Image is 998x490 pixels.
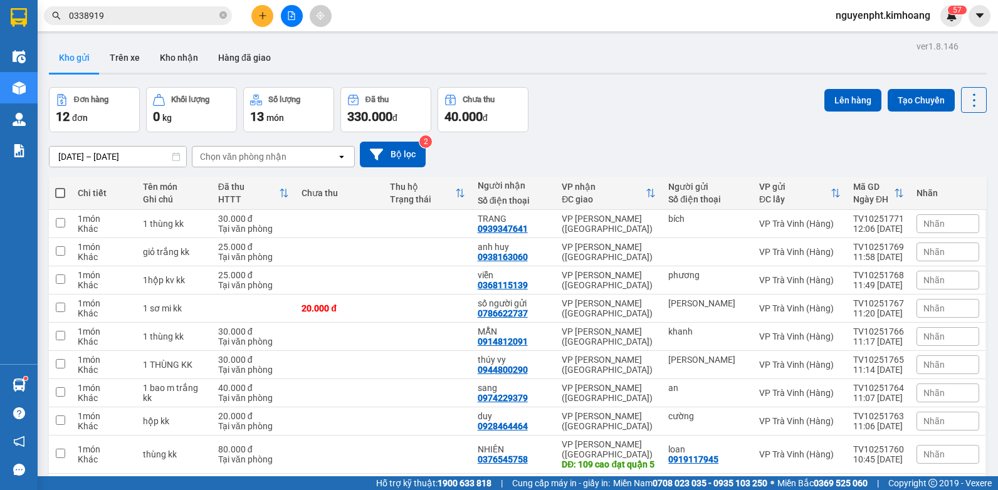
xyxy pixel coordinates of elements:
div: VP [PERSON_NAME] ([GEOGRAPHIC_DATA]) [562,383,656,403]
button: plus [251,5,273,27]
div: VP [PERSON_NAME] ([GEOGRAPHIC_DATA]) [562,214,656,234]
div: TV10251769 [853,242,904,252]
div: 1 thùng kk [143,331,206,341]
button: Lên hàng [824,89,881,112]
th: Toggle SortBy [847,177,910,210]
span: Cung cấp máy in - giấy in: [512,476,610,490]
div: Tại văn phòng [218,336,290,347]
span: question-circle [13,407,25,419]
div: viễn [478,270,550,280]
div: TV10251765 [853,355,904,365]
button: Tạo Chuyến [888,89,955,112]
div: HTTT [218,194,280,204]
span: copyright [928,479,937,487]
button: Đã thu330.000đ [340,87,431,132]
button: Trên xe [100,43,150,73]
div: 20.000 đ [302,303,377,313]
div: thùng kk [143,449,206,459]
div: duy [478,411,550,421]
div: VP nhận [562,182,646,192]
div: VP Trà Vinh (Hàng) [759,275,841,285]
div: Khác [78,308,130,318]
div: Khác [78,421,130,431]
div: VP Trà Vinh (Hàng) [759,303,841,313]
div: Tại văn phòng [218,224,290,234]
div: Tên món [143,182,206,192]
span: Miền Nam [613,476,767,490]
span: Nhãn [923,449,945,459]
div: Người gửi [668,182,747,192]
div: 1 món [78,411,130,421]
div: 1 bao m trắng kk [143,383,206,403]
div: Trạng thái [390,194,455,204]
div: 11:20 [DATE] [853,308,904,318]
button: aim [310,5,332,27]
span: 12 [56,109,70,124]
div: 1 THÙNG KK [143,360,206,370]
div: Chưa thu [302,188,377,198]
div: VP Trà Vinh (Hàng) [759,331,841,341]
div: TV10251763 [853,411,904,421]
th: Toggle SortBy [555,177,662,210]
div: anh huy [478,242,550,252]
button: Bộ lọc [360,142,426,167]
span: Nhãn [923,388,945,398]
img: warehouse-icon [13,378,26,392]
div: Tại văn phòng [218,252,290,262]
span: plus [258,11,267,20]
span: đ [392,113,397,123]
span: 330.000 [347,109,392,124]
svg: open [337,152,347,162]
span: kg [162,113,172,123]
div: NHIÊN [478,444,550,454]
button: Kho gửi [49,43,100,73]
div: MẪN [478,326,550,336]
div: TV10251760 [853,444,904,454]
div: VP Trà Vinh (Hàng) [759,360,841,370]
button: caret-down [969,5,990,27]
span: Nhãn [923,275,945,285]
sup: 57 [948,6,967,14]
div: Số điện thoại [478,195,550,206]
div: 0939347641 [478,224,528,234]
div: khanh [668,326,747,336]
span: 7 [957,6,962,14]
th: Toggle SortBy [212,177,296,210]
div: TV10251771 [853,214,904,224]
div: Chưa thu [463,95,495,104]
div: 0938163060 [478,252,528,262]
div: minh trí [668,298,747,308]
div: Khác [78,224,130,234]
div: 25.000 đ [218,270,290,280]
th: Toggle SortBy [753,177,847,210]
div: 1 sơ mi kk [143,303,206,313]
div: 20.000 đ [218,411,290,421]
span: đơn [72,113,88,123]
div: VP [PERSON_NAME] ([GEOGRAPHIC_DATA]) [562,355,656,375]
div: 11:14 [DATE] [853,365,904,375]
button: Kho nhận [150,43,208,73]
span: Nhãn [923,219,945,229]
div: Số lượng [268,95,300,104]
div: Khác [78,280,130,290]
div: giỏ trắng kk [143,247,206,257]
div: 30.000 đ [218,355,290,365]
div: số người gửi [478,298,550,308]
div: Khác [78,336,130,347]
div: bích [668,214,747,224]
div: 0919117945 [668,454,718,464]
div: Tại văn phòng [218,280,290,290]
div: 25.000 đ [218,242,290,252]
div: Chọn văn phòng nhận [200,150,286,163]
span: | [877,476,879,490]
div: sang [478,383,550,393]
span: Nhãn [923,247,945,257]
div: DĐ: 109 cao đạt quận 5 [562,459,656,469]
div: 0944800290 [478,365,528,375]
div: 0928464464 [478,421,528,431]
img: logo-vxr [11,8,27,27]
span: Nhãn [923,303,945,313]
span: notification [13,435,25,447]
div: 0368115139 [478,280,528,290]
div: 1 thùng kk [143,219,206,229]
